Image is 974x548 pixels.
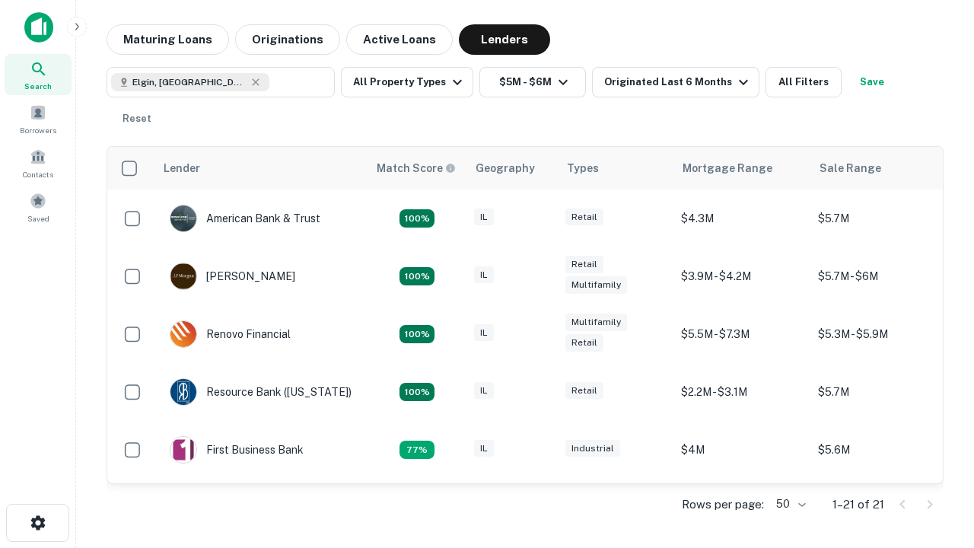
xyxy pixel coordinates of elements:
button: Lenders [459,24,550,55]
td: $5.5M - $7.3M [673,305,810,363]
button: All Property Types [341,67,473,97]
img: picture [170,263,196,289]
div: IL [474,382,494,400]
button: Save your search to get updates of matches that match your search criteria. [848,67,896,97]
a: Contacts [5,142,72,183]
td: $5.6M [810,421,947,479]
td: $5.7M [810,190,947,247]
a: Search [5,54,72,95]
div: Matching Properties: 3, hasApolloMatch: undefined [399,441,434,459]
td: $5.3M - $5.9M [810,305,947,363]
td: $3.1M [673,479,810,537]
div: Matching Properties: 4, hasApolloMatch: undefined [399,383,434,401]
button: Maturing Loans [107,24,229,55]
img: picture [170,437,196,463]
div: Matching Properties: 4, hasApolloMatch: undefined [399,267,434,285]
div: Matching Properties: 7, hasApolloMatch: undefined [399,209,434,228]
div: American Bank & Trust [170,205,320,232]
h6: Match Score [377,160,453,177]
div: Mortgage Range [683,159,772,177]
a: Saved [5,186,72,228]
button: Active Loans [346,24,453,55]
div: Geography [476,159,535,177]
div: IL [474,324,494,342]
button: Originations [235,24,340,55]
p: 1–21 of 21 [832,495,884,514]
div: [PERSON_NAME] [170,263,295,290]
div: 50 [770,493,808,515]
div: Industrial [565,440,620,457]
td: $4M [673,421,810,479]
div: Retail [565,209,603,226]
td: $4.3M [673,190,810,247]
div: Types [567,159,599,177]
img: picture [170,379,196,405]
div: Retail [565,382,603,400]
th: Types [558,147,673,190]
img: capitalize-icon.png [24,12,53,43]
div: IL [474,209,494,226]
td: $3.9M - $4.2M [673,247,810,305]
button: All Filters [766,67,842,97]
div: Multifamily [565,314,627,331]
button: Reset [113,104,161,134]
div: IL [474,266,494,284]
span: Elgin, [GEOGRAPHIC_DATA], [GEOGRAPHIC_DATA] [132,75,247,89]
div: Renovo Financial [170,320,291,348]
div: Resource Bank ([US_STATE]) [170,378,352,406]
button: Originated Last 6 Months [592,67,759,97]
div: Lender [164,159,200,177]
span: Contacts [23,168,53,180]
div: Retail [565,256,603,273]
th: Sale Range [810,147,947,190]
div: First Business Bank [170,436,304,464]
span: Borrowers [20,124,56,136]
div: Multifamily [565,276,627,294]
span: Search [24,80,52,92]
img: picture [170,321,196,347]
th: Capitalize uses an advanced AI algorithm to match your search with the best lender. The match sco... [368,147,466,190]
div: Matching Properties: 4, hasApolloMatch: undefined [399,325,434,343]
th: Mortgage Range [673,147,810,190]
td: $5.1M [810,479,947,537]
img: picture [170,205,196,231]
div: Retail [565,334,603,352]
a: Borrowers [5,98,72,139]
td: $5.7M [810,363,947,421]
button: $5M - $6M [479,67,586,97]
div: Sale Range [820,159,881,177]
td: $2.2M - $3.1M [673,363,810,421]
div: Originated Last 6 Months [604,73,753,91]
th: Lender [154,147,368,190]
iframe: Chat Widget [898,378,974,451]
td: $5.7M - $6M [810,247,947,305]
span: Saved [27,212,49,225]
th: Geography [466,147,558,190]
div: IL [474,440,494,457]
p: Rows per page: [682,495,764,514]
div: Capitalize uses an advanced AI algorithm to match your search with the best lender. The match sco... [377,160,456,177]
